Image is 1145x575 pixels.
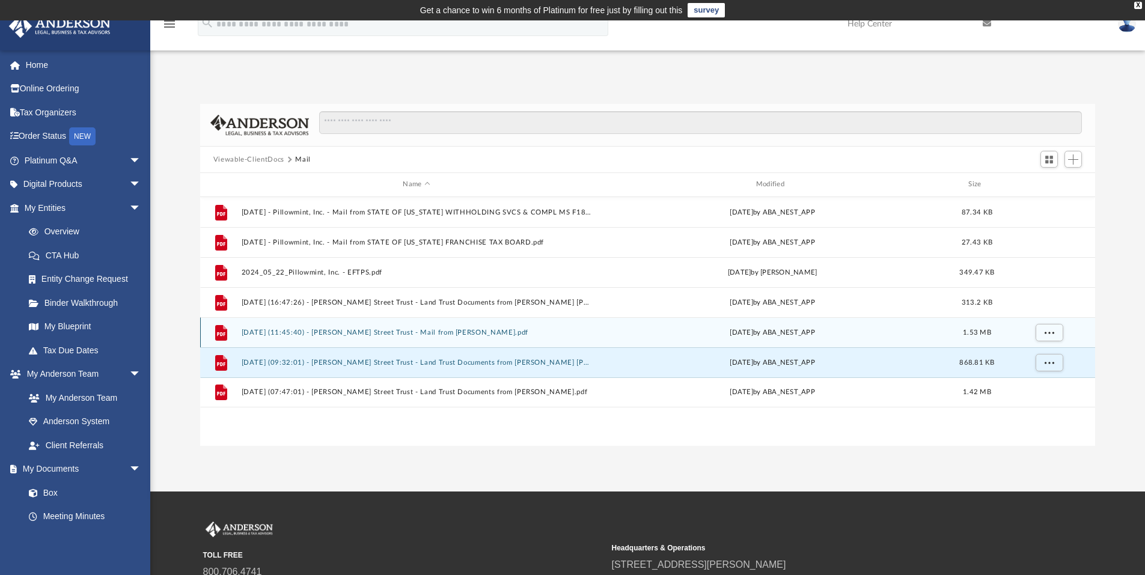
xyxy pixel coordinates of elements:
[162,17,177,31] i: menu
[162,23,177,31] a: menu
[241,208,591,216] button: [DATE] - ​Pillowmint, Inc. - Mail from STATE OF [US_STATE] WITHHOLDING SVCS & COMPL MS F182.pdf
[953,179,1001,190] div: Size
[200,197,1096,446] div: grid
[597,297,947,308] div: [DATE] by ABA_NEST_APP
[241,239,591,246] button: [DATE] - ​Pillowmint, Inc. - Mail from STATE OF [US_STATE] FRANCHISE TAX BOARD.pdf
[597,267,947,278] div: [DATE] by [PERSON_NAME]
[17,410,153,434] a: Anderson System
[8,172,159,196] a: Digital Productsarrow_drop_down
[8,148,159,172] a: Platinum Q&Aarrow_drop_down
[959,359,994,365] span: 868.81 KB
[1035,323,1063,341] button: More options
[1134,2,1142,9] div: close
[206,179,236,190] div: id
[241,329,591,336] button: [DATE] (11:45:40) - [PERSON_NAME] Street Trust - Mail from [PERSON_NAME].pdf
[129,172,153,197] span: arrow_drop_down
[129,196,153,221] span: arrow_drop_down
[8,196,159,220] a: My Entitiesarrow_drop_down
[203,522,275,537] img: Anderson Advisors Platinum Portal
[597,357,947,368] div: [DATE] by ABA_NEST_APP
[962,208,992,215] span: 87.34 KB
[129,148,153,173] span: arrow_drop_down
[17,267,159,291] a: Entity Change Request
[688,3,725,17] a: survey
[1040,151,1058,168] button: Switch to Grid View
[8,100,159,124] a: Tax Organizers
[241,359,591,367] button: [DATE] (09:32:01) - [PERSON_NAME] Street Trust - Land Trust Documents from [PERSON_NAME] [PERSON_...
[612,543,1012,553] small: Headquarters & Operations
[1035,353,1063,371] button: More options
[1118,15,1136,32] img: User Pic
[17,481,147,505] a: Box
[17,528,147,552] a: Forms Library
[597,387,947,398] div: [DATE] by ABA_NEST_APP
[319,111,1082,134] input: Search files and folders
[8,362,153,386] a: My Anderson Teamarrow_drop_down
[201,16,214,29] i: search
[69,127,96,145] div: NEW
[241,388,591,396] button: [DATE] (07:47:01) - [PERSON_NAME] Street Trust - Land Trust Documents from [PERSON_NAME].pdf
[129,362,153,387] span: arrow_drop_down
[597,237,947,248] div: [DATE] by ABA_NEST_APP
[8,124,159,149] a: Order StatusNEW
[241,299,591,306] button: [DATE] (16:47:26) - [PERSON_NAME] Street Trust - Land Trust Documents from [PERSON_NAME] [PERSON_...
[959,269,994,275] span: 349.47 KB
[213,154,284,165] button: Viewable-ClientDocs
[420,3,683,17] div: Get a chance to win 6 months of Platinum for free just by filling out this
[17,386,147,410] a: My Anderson Team
[963,389,991,395] span: 1.42 MB
[963,329,991,335] span: 1.53 MB
[597,207,947,218] div: [DATE] by ABA_NEST_APP
[295,154,311,165] button: Mail
[8,77,159,101] a: Online Ordering
[1006,179,1090,190] div: id
[203,550,603,561] small: TOLL FREE
[240,179,591,190] div: Name
[597,327,947,338] div: [DATE] by ABA_NEST_APP
[612,559,786,570] a: [STREET_ADDRESS][PERSON_NAME]
[17,433,153,457] a: Client Referrals
[597,179,948,190] div: Modified
[962,299,992,305] span: 313.2 KB
[129,457,153,482] span: arrow_drop_down
[17,338,159,362] a: Tax Due Dates
[8,457,153,481] a: My Documentsarrow_drop_down
[17,315,153,339] a: My Blueprint
[8,53,159,77] a: Home
[17,505,153,529] a: Meeting Minutes
[962,239,992,245] span: 27.43 KB
[17,243,159,267] a: CTA Hub
[17,220,159,244] a: Overview
[5,14,114,38] img: Anderson Advisors Platinum Portal
[1064,151,1082,168] button: Add
[241,269,591,276] button: 2024_05_22_Pillowmint, Inc. - EFTPS.pdf
[17,291,159,315] a: Binder Walkthrough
